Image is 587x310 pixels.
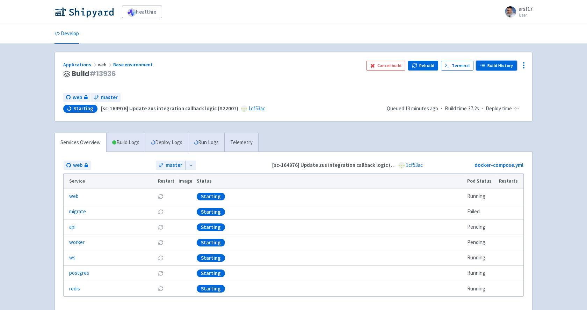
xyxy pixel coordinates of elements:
[465,250,497,266] td: Running
[501,6,532,17] a: arst17 User
[197,254,225,262] div: Starting
[248,105,265,112] a: 1cf53ac
[465,174,497,189] th: Pod Status
[465,204,497,220] td: Failed
[366,61,406,71] button: Cancel build
[69,192,79,200] a: web
[69,238,85,246] a: worker
[158,240,164,245] button: Restart pod
[272,162,410,168] strong: [sc-164976] Update zus integration callback logic (#22007)
[474,162,523,168] a: docker-compose.yml
[69,269,89,277] a: postgres
[64,161,91,170] a: web
[468,105,479,113] span: 37.2s
[89,69,116,79] span: # 13936
[465,220,497,235] td: Pending
[113,61,154,68] a: Base environment
[158,271,164,276] button: Restart pod
[465,189,497,204] td: Running
[158,286,164,291] button: Restart pod
[197,208,225,216] div: Starting
[176,174,195,189] th: Image
[513,105,520,113] span: -:--
[69,285,80,293] a: redis
[486,105,512,113] span: Deploy time
[188,133,224,152] a: Run Logs
[465,235,497,250] td: Pending
[497,174,523,189] th: Restarts
[158,194,164,199] button: Restart pod
[63,61,98,68] a: Applications
[122,6,162,18] a: healthie
[155,174,176,189] th: Restart
[441,61,473,71] a: Terminal
[465,266,497,281] td: Running
[158,209,164,215] button: Restart pod
[73,105,93,112] span: Starting
[158,224,164,230] button: Restart pod
[387,105,438,112] span: Queued
[91,93,121,102] a: master
[406,162,423,168] a: 1cf53ac
[519,13,532,17] small: User
[405,105,438,112] time: 13 minutes ago
[73,94,82,102] span: web
[166,161,182,169] span: master
[387,105,524,113] div: · ·
[197,270,225,277] div: Starting
[55,24,79,44] a: Develop
[55,133,106,152] a: Services Overview
[158,255,164,261] button: Restart pod
[197,193,225,200] div: Starting
[445,105,467,113] span: Build time
[465,281,497,296] td: Running
[408,61,438,71] button: Rebuild
[107,133,145,152] a: Build Logs
[55,6,114,17] img: Shipyard logo
[69,254,75,262] a: ws
[197,223,225,231] div: Starting
[72,70,116,78] span: Build
[145,133,188,152] a: Deploy Logs
[101,94,118,102] span: master
[98,61,113,68] span: web
[73,161,82,169] span: web
[195,174,465,189] th: Status
[101,105,238,112] strong: [sc-164976] Update zus integration callback logic (#22007)
[156,161,185,170] a: master
[519,6,532,12] span: arst17
[197,239,225,246] div: Starting
[64,174,155,189] th: Service
[69,208,86,216] a: migrate
[69,223,75,231] a: api
[476,61,517,71] a: Build History
[197,285,225,293] div: Starting
[63,93,90,102] a: web
[224,133,258,152] a: Telemetry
